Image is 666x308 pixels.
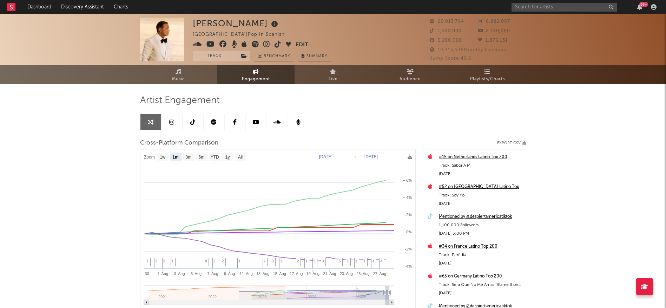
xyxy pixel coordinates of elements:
[172,155,178,160] text: 1m
[637,4,642,10] button: 99+
[210,155,219,160] text: YTD
[306,272,319,276] text: 19. Aug
[439,289,522,297] div: [DATE]
[157,272,168,276] text: 1. Aug
[205,259,207,263] span: 8
[439,170,522,178] div: [DATE]
[405,264,412,268] text: -4%
[439,183,522,191] a: #52 on [GEOGRAPHIC_DATA] Latino Top 200
[147,259,149,263] span: 1
[478,29,510,33] span: 2,740,000
[439,242,522,251] a: #34 on France Latino Top 200
[297,259,299,263] span: 2
[242,75,270,83] span: Engagement
[225,155,230,160] text: 1y
[439,161,522,170] div: Track: Sabor A Mí
[193,18,280,29] div: [PERSON_NAME]
[439,213,522,221] a: Mentioned by @despiertamericatiktok
[322,259,324,263] span: 3
[347,259,349,263] span: 1
[238,259,240,263] span: 1
[439,221,522,229] div: 1,100,000 Followers
[193,51,237,61] button: Track
[439,281,522,289] div: Track: Será Que No Me Amas (Blame It on the Boogie)
[329,75,338,83] span: Live
[144,155,155,160] text: Zoom
[198,155,204,160] text: 6m
[439,259,522,268] div: [DATE]
[290,272,303,276] text: 17. Aug
[254,51,294,61] a: Benchmark
[639,2,648,7] div: 99 +
[430,38,462,43] span: 5,200,000
[207,272,218,276] text: 7. Aug
[296,41,308,49] button: Edit
[264,52,290,61] span: Benchmark
[190,272,201,276] text: 5. Aug
[222,259,224,263] span: 2
[403,178,412,182] text: + 6%
[160,155,165,160] text: 1w
[339,272,352,276] text: 23. Aug
[430,56,472,61] span: Jump Score: 49.6
[185,155,191,160] text: 3m
[174,272,185,276] text: 3. Aug
[298,51,331,61] button: Summary
[256,272,269,276] text: 13. Aug
[140,96,220,105] span: Artist Engagement
[305,259,308,263] span: 1
[478,19,510,24] span: 6,882,087
[439,191,522,200] div: Track: Soy Yo
[172,259,174,263] span: 1
[430,48,507,52] span: 19,413,596 Monthly Listeners
[439,251,522,259] div: Track: Perfidia
[319,154,332,159] text: [DATE]
[512,3,617,12] input: Search for artists
[264,259,266,263] span: 2
[373,272,386,276] text: 27. Aug
[306,54,327,58] span: Summary
[140,65,217,84] a: Music
[380,259,382,263] span: 3
[478,38,508,43] span: 1,876,131
[272,259,274,263] span: 3
[497,141,526,145] button: Export CSV
[295,65,372,84] a: Live
[372,259,374,263] span: 3
[364,259,366,263] span: 1
[355,259,357,263] span: 1
[406,230,412,234] text: 0%
[217,65,295,84] a: Engagement
[470,75,505,83] span: Playlists/Charts
[439,229,522,238] div: [DATE] 3:00 PM
[323,272,336,276] text: 21. Aug
[405,247,412,251] text: -2%
[403,213,412,217] text: + 2%
[163,259,165,263] span: 2
[155,259,157,263] span: 1
[339,259,341,263] span: 5
[213,259,216,263] span: 2
[372,65,449,84] a: Audience
[400,75,421,83] span: Audience
[239,272,252,276] text: 11. Aug
[430,19,464,24] span: 20,013,794
[140,139,218,147] span: Cross-Platform Comparison
[172,75,185,83] span: Music
[439,272,522,281] a: #65 on Germany Latino Top 200
[273,272,286,276] text: 15. Aug
[430,29,462,33] span: 1,300,000
[353,154,357,159] text: →
[224,272,235,276] text: 9. Aug
[193,31,293,39] div: [GEOGRAPHIC_DATA] | Pop in Spanish
[439,200,522,208] div: [DATE]
[439,153,522,161] a: #15 on Netherlands Latino Top 200
[238,155,242,160] text: All
[449,65,526,84] a: Playlists/Charts
[145,272,154,276] text: 30.…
